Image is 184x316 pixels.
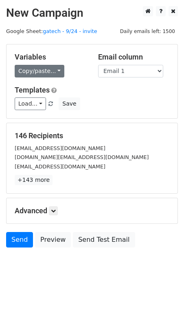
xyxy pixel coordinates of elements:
[6,232,33,247] a: Send
[35,232,71,247] a: Preview
[6,28,97,34] small: Google Sheet:
[15,145,105,151] small: [EMAIL_ADDRESS][DOMAIN_NAME]
[143,277,184,316] iframe: Chat Widget
[6,6,178,20] h2: New Campaign
[15,154,149,160] small: [DOMAIN_NAME][EMAIL_ADDRESS][DOMAIN_NAME]
[117,27,178,36] span: Daily emails left: 1500
[43,28,97,34] a: gatech - 9/24 - invite
[15,164,105,170] small: [EMAIL_ADDRESS][DOMAIN_NAME]
[73,232,135,247] a: Send Test Email
[117,28,178,34] a: Daily emails left: 1500
[15,131,169,140] h5: 146 Recipients
[15,206,169,215] h5: Advanced
[15,175,53,185] a: +143 more
[15,53,86,62] h5: Variables
[59,97,80,110] button: Save
[15,65,64,77] a: Copy/paste...
[98,53,169,62] h5: Email column
[15,97,46,110] a: Load...
[15,86,50,94] a: Templates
